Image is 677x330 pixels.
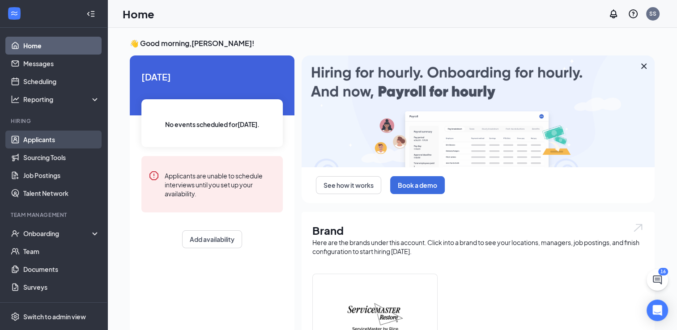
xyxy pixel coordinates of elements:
[23,131,100,148] a: Applicants
[316,176,381,194] button: See how it works
[11,117,98,125] div: Hiring
[658,268,668,275] div: 16
[23,95,100,104] div: Reporting
[165,119,260,129] span: No events scheduled for [DATE] .
[11,312,20,321] svg: Settings
[123,6,154,21] h1: Home
[390,176,445,194] button: Book a demo
[23,166,100,184] a: Job Postings
[647,300,668,321] div: Open Intercom Messenger
[23,37,100,55] a: Home
[652,275,663,285] svg: ChatActive
[149,170,159,181] svg: Error
[647,269,668,291] button: ChatActive
[23,229,92,238] div: Onboarding
[23,242,100,260] a: Team
[23,260,100,278] a: Documents
[23,72,100,90] a: Scheduling
[23,312,86,321] div: Switch to admin view
[165,170,276,198] div: Applicants are unable to schedule interviews until you set up your availability.
[23,278,100,296] a: Surveys
[312,223,644,238] h1: Brand
[141,70,283,84] span: [DATE]
[23,55,100,72] a: Messages
[182,230,242,248] button: Add availability
[11,229,20,238] svg: UserCheck
[632,223,644,233] img: open.6027fd2a22e1237b5b06.svg
[23,148,100,166] a: Sourcing Tools
[130,38,655,48] h3: 👋 Good morning, [PERSON_NAME] !
[639,61,649,72] svg: Cross
[10,9,19,18] svg: WorkstreamLogo
[302,55,655,167] img: payroll-large.gif
[628,8,639,19] svg: QuestionInfo
[312,238,644,256] div: Here are the brands under this account. Click into a brand to see your locations, managers, job p...
[11,95,20,104] svg: Analysis
[23,184,100,202] a: Talent Network
[608,8,619,19] svg: Notifications
[649,10,656,17] div: SS
[86,9,95,18] svg: Collapse
[11,211,98,219] div: Team Management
